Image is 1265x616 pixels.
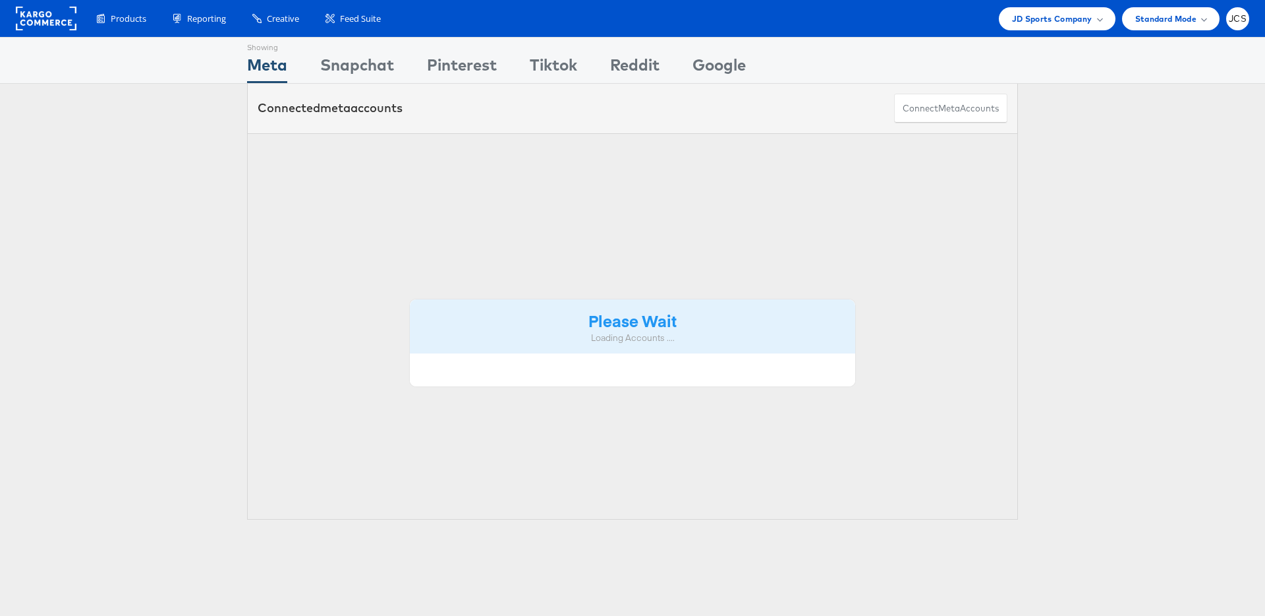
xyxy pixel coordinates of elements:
[588,309,677,331] strong: Please Wait
[938,102,960,115] span: meta
[692,53,746,83] div: Google
[1012,12,1092,26] span: JD Sports Company
[187,13,226,25] span: Reporting
[267,13,299,25] span: Creative
[420,332,845,344] div: Loading Accounts ....
[320,53,394,83] div: Snapchat
[610,53,660,83] div: Reddit
[340,13,381,25] span: Feed Suite
[111,13,146,25] span: Products
[427,53,497,83] div: Pinterest
[894,94,1007,123] button: ConnectmetaAccounts
[1229,15,1247,23] span: JCS
[247,53,287,83] div: Meta
[247,38,287,53] div: Showing
[530,53,577,83] div: Tiktok
[1135,12,1196,26] span: Standard Mode
[320,100,351,115] span: meta
[258,100,403,117] div: Connected accounts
